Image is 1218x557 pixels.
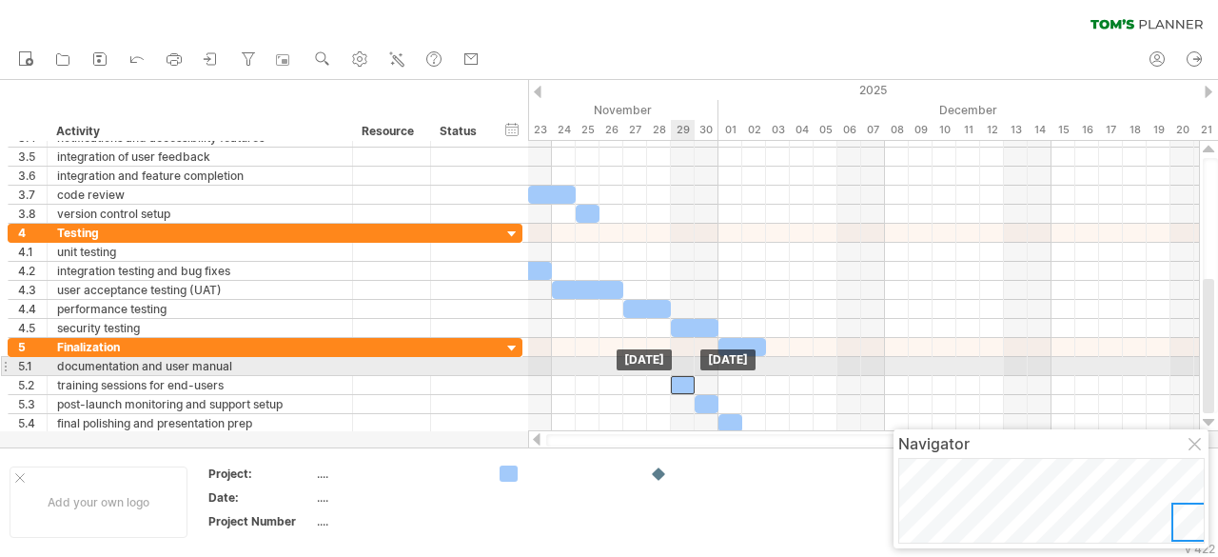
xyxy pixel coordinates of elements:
div: Sunday, 7 December 2025 [861,120,885,140]
div: Testing [57,224,343,242]
div: Status [440,122,481,141]
div: security testing [57,319,343,337]
div: 5.2 [18,376,47,394]
div: Wednesday, 3 December 2025 [766,120,790,140]
div: .... [317,489,477,506]
div: Tuesday, 9 December 2025 [909,120,933,140]
div: Tuesday, 2 December 2025 [742,120,766,140]
div: training sessions for end-users [57,376,343,394]
div: v 422 [1185,542,1215,556]
div: Navigator [898,434,1204,453]
div: Monday, 24 November 2025 [552,120,576,140]
div: 3.7 [18,186,47,204]
div: Activity [56,122,342,141]
div: 3.5 [18,148,47,166]
div: Add your own logo [10,467,187,538]
div: Saturday, 20 December 2025 [1170,120,1194,140]
div: integration testing and bug fixes [57,262,343,280]
div: [DATE] [700,349,756,370]
div: Finalization [57,338,343,356]
div: Saturday, 29 November 2025 [671,120,695,140]
div: Friday, 19 December 2025 [1147,120,1170,140]
div: 3.6 [18,167,47,185]
div: 4.5 [18,319,47,337]
div: unit testing [57,243,343,261]
div: integration of user feedback [57,148,343,166]
div: Project: [208,466,313,482]
div: 5 [18,338,47,356]
div: 4 [18,224,47,242]
div: .... [317,466,477,482]
div: Thursday, 18 December 2025 [1123,120,1147,140]
div: Project Number [208,513,313,529]
div: user acceptance testing (UAT) [57,281,343,299]
div: Saturday, 13 December 2025 [1004,120,1028,140]
div: Thursday, 4 December 2025 [790,120,814,140]
div: integration and feature completion [57,167,343,185]
div: Wednesday, 10 December 2025 [933,120,956,140]
div: Friday, 5 December 2025 [814,120,837,140]
div: 4.3 [18,281,47,299]
div: Date: [208,489,313,506]
div: code review [57,186,343,204]
div: Saturday, 6 December 2025 [837,120,861,140]
div: .... [317,513,477,529]
div: Monday, 15 December 2025 [1051,120,1075,140]
div: 5.3 [18,395,47,413]
div: Thursday, 11 December 2025 [956,120,980,140]
div: Sunday, 14 December 2025 [1028,120,1051,140]
div: Wednesday, 26 November 2025 [599,120,623,140]
div: Thursday, 27 November 2025 [623,120,647,140]
div: Monday, 8 December 2025 [885,120,909,140]
div: [DATE] [617,349,672,370]
div: 4.4 [18,300,47,318]
div: Wednesday, 17 December 2025 [1099,120,1123,140]
div: Resource [362,122,420,141]
div: 5.1 [18,357,47,375]
div: post-launch monitoring and support setup [57,395,343,413]
div: Friday, 12 December 2025 [980,120,1004,140]
div: 4.1 [18,243,47,261]
div: Sunday, 30 November 2025 [695,120,718,140]
div: version control setup [57,205,343,223]
div: Sunday, 21 December 2025 [1194,120,1218,140]
div: Tuesday, 16 December 2025 [1075,120,1099,140]
div: Monday, 1 December 2025 [718,120,742,140]
div: Sunday, 23 November 2025 [528,120,552,140]
div: Friday, 28 November 2025 [647,120,671,140]
div: performance testing [57,300,343,318]
div: 3.8 [18,205,47,223]
div: final polishing and presentation prep [57,414,343,432]
div: 5.4 [18,414,47,432]
div: documentation and user manual [57,357,343,375]
div: Tuesday, 25 November 2025 [576,120,599,140]
div: 4.2 [18,262,47,280]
